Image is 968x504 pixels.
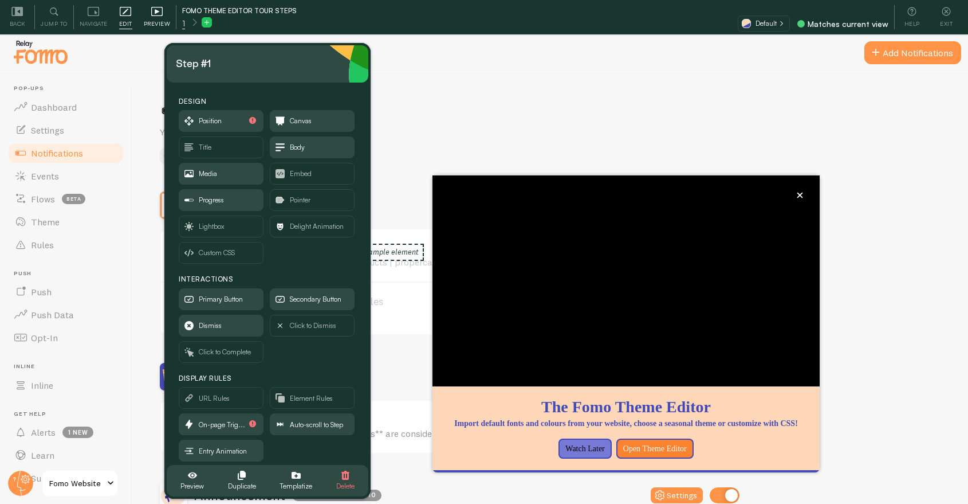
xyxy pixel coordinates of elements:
[175,415,659,425] a: Active visitors
[31,427,56,438] span: Alerts
[14,85,125,92] span: Pop-ups
[7,187,125,210] a: Flows beta
[31,450,54,461] span: Learn
[31,380,53,391] span: Inline
[7,374,125,397] a: Inline
[14,363,125,370] span: Inline
[160,99,941,122] h1: Notifications
[7,165,125,187] a: Events
[62,427,93,438] span: 1 new
[31,101,77,113] span: Dashboard
[14,411,125,418] span: Get Help
[31,124,64,136] span: Settings
[160,192,187,219] img: Abandoned Cart
[31,286,52,298] span: Push
[7,326,125,349] a: Opt-In
[7,303,125,326] a: Push Data
[7,280,125,303] a: Push
[7,467,125,490] a: Support
[31,170,59,182] span: Events
[355,244,424,261] div: Example element to show how steps will be displayed
[7,119,125,142] a: Settings
[41,470,119,497] a: Fomo Website
[160,126,435,139] p: Your Connections and their Notifications
[558,439,611,459] button: Watch Later
[31,147,83,159] span: Notifications
[7,444,125,467] a: Learn
[7,421,125,444] a: Alerts 1 new
[794,189,806,201] button: close,
[14,270,125,278] span: Push
[175,310,659,321] div: Your cart still has items, how about checkout?
[31,193,55,205] span: Flows
[7,210,125,233] a: Theme
[651,487,703,503] button: Settings
[31,332,58,343] span: Opt-In
[31,309,74,321] span: Push Data
[160,363,187,390] img: Active Visitors
[62,194,85,204] span: beta
[7,142,125,165] a: Notifications
[7,233,125,256] a: Rules
[432,175,820,472] div: The Fomo Theme EditorImport default fonts and colours from your website, choose a seasonal theme ...
[31,216,60,228] span: Theme
[446,396,806,418] h1: The Fomo Theme Editor
[49,476,104,490] span: Fomo Website
[175,296,659,307] a: Abandoned Cart Template without Variables
[7,96,125,119] a: Dashboard
[31,239,54,251] span: Rules
[12,37,69,67] img: fomo-relay-logo-orange.svg
[175,257,659,267] div: Your cart currently contains {{ quantity_of_products | propercase | fallback [0] | bold }} item(s...
[446,418,806,429] p: Import default fonts and colours from your website, choose a seasonal theme or customize with CSS!
[160,148,225,164] button: Help Article
[616,439,694,459] button: Open Theme Editor
[175,428,659,439] div: {{ visitor_count | count_up }} **honest marketers** are considering signing up for Fomo.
